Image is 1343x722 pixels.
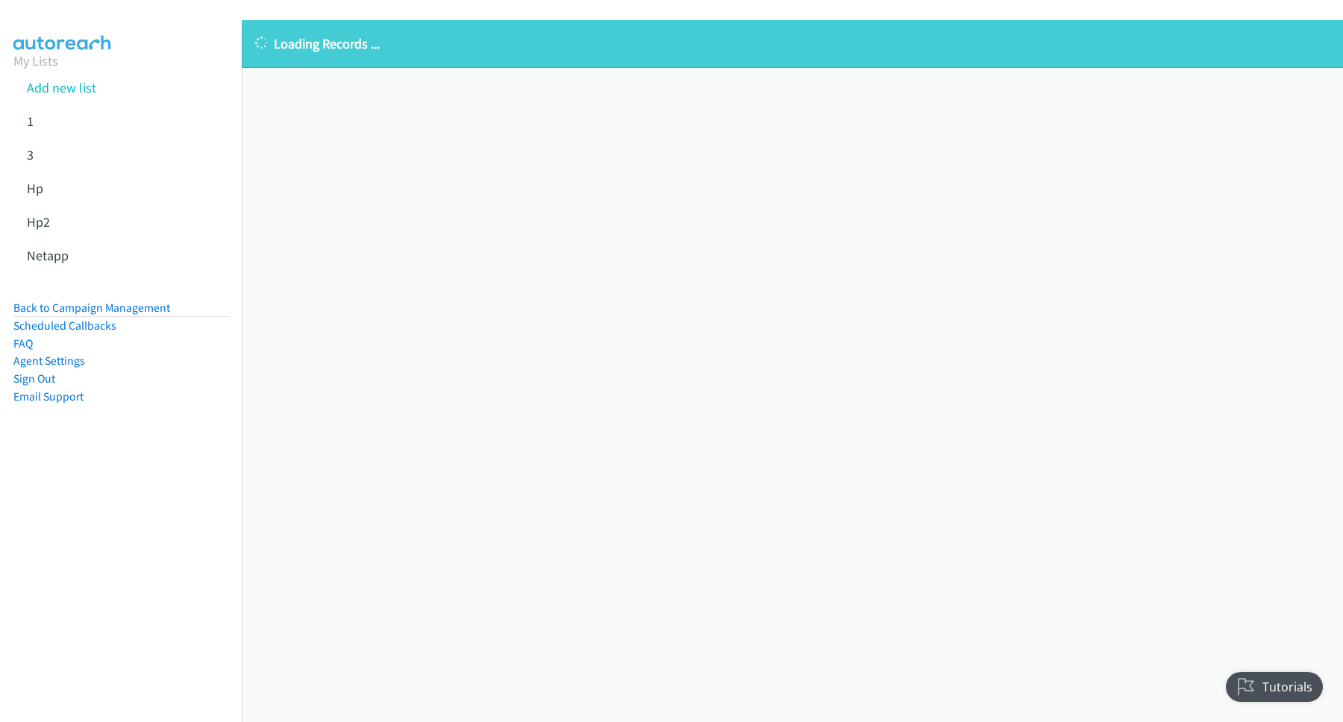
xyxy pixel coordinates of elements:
a: Hp [27,180,43,197]
a: Hp2 [27,213,50,230]
a: Sign Out [13,371,55,386]
a: Agent Settings [13,354,85,368]
a: Email Support [13,389,84,404]
a: Netapp [27,247,69,264]
a: 1 [27,113,34,130]
a: Scheduled Callbacks [13,318,116,333]
a: Add new list [27,79,96,96]
a: FAQ [13,336,33,351]
a: My Lists [13,52,58,69]
iframe: Checklist [1217,657,1332,711]
a: 3 [27,146,34,163]
a: Back to Campaign Management [13,301,170,315]
p: Loading Records ... [255,34,1330,54]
